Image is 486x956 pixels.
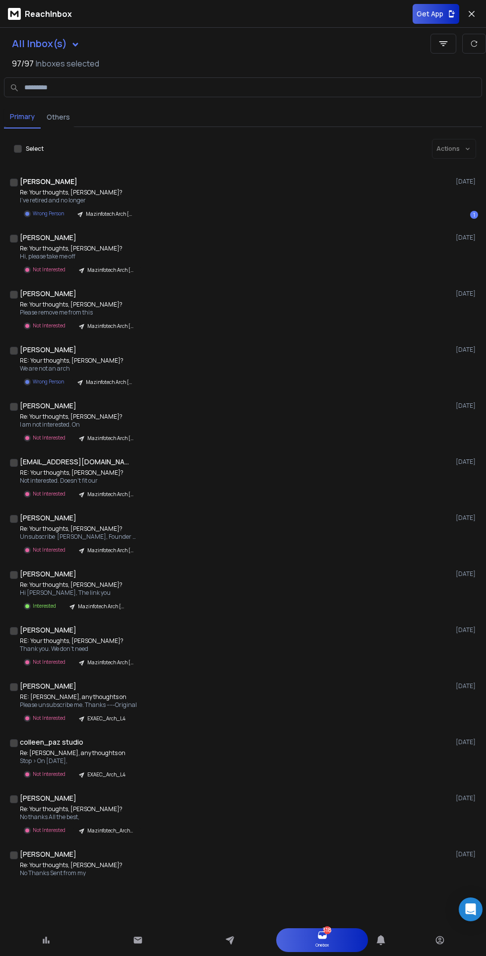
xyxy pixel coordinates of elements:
[20,177,77,187] h1: [PERSON_NAME]
[26,145,44,153] label: Select
[456,458,478,466] p: [DATE]
[470,211,478,219] div: 1
[20,813,139,821] p: No thanks All the best,
[20,693,137,701] p: RE: [PERSON_NAME], any thoughts on
[20,469,139,477] p: RE: Your thoughts, [PERSON_NAME]?
[20,301,139,309] p: Re: Your thoughts, [PERSON_NAME]?
[20,637,139,645] p: RE: Your thoughts, [PERSON_NAME]?
[20,793,76,803] h1: [PERSON_NAME]
[456,234,478,242] p: [DATE]
[20,401,76,411] h1: [PERSON_NAME]
[86,210,133,218] p: Mazinfotech Arch [GEOGRAPHIC_DATA]
[87,266,135,274] p: Mazinfotech Arch [GEOGRAPHIC_DATA]
[322,926,332,934] span: 318
[20,457,129,467] h1: [EMAIL_ADDRESS][DOMAIN_NAME]
[87,491,135,498] p: Mazinfotech Arch [GEOGRAPHIC_DATA]
[20,737,83,747] h1: colleen_paz studio
[20,365,139,373] p: We are not an arch
[87,827,135,834] p: Mazinfotech_Arch_L9
[20,357,139,365] p: RE: Your thoughts, [PERSON_NAME]?
[20,701,137,709] p: Please unsubscribe me. Thanks -----Original
[20,757,131,765] p: Stop > On [DATE],
[20,309,139,317] p: Please remove me from this
[459,897,483,921] div: Open Intercom Messenger
[25,8,72,20] p: ReachInbox
[12,58,34,69] span: 97 / 97
[87,715,125,722] p: EXAEC_Arch_L4
[20,477,139,485] p: Not interested. Doesn't fit our
[33,434,65,442] p: Not Interested
[87,435,135,442] p: Mazinfotech Arch [GEOGRAPHIC_DATA]
[87,659,135,666] p: Mazinfotech Arch [GEOGRAPHIC_DATA]
[33,714,65,722] p: Not Interested
[20,233,76,243] h1: [PERSON_NAME]
[456,346,478,354] p: [DATE]
[20,681,76,691] h1: [PERSON_NAME]
[87,547,135,554] p: Mazinfotech Arch [GEOGRAPHIC_DATA]
[456,626,478,634] p: [DATE]
[456,794,478,802] p: [DATE]
[20,849,76,859] h1: [PERSON_NAME]
[20,645,139,653] p: Thank you. We don't need
[315,940,329,950] p: Onebox
[20,345,76,355] h1: [PERSON_NAME]
[20,413,139,421] p: Re: Your thoughts, [PERSON_NAME]?
[87,322,135,330] p: Mazinfotech Arch [GEOGRAPHIC_DATA]
[20,253,139,260] p: Hi, please take me off
[33,322,65,329] p: Not Interested
[86,379,133,386] p: Mazinfotech Arch [GEOGRAPHIC_DATA]
[33,827,65,834] p: Not Interested
[33,770,65,778] p: Not Interested
[33,210,64,217] p: Wrong Person
[41,106,76,128] button: Others
[20,589,131,597] p: Hi [PERSON_NAME], The link you
[20,189,139,196] p: Re: Your thoughts, [PERSON_NAME]?
[20,569,76,579] h1: [PERSON_NAME]
[33,546,65,554] p: Not Interested
[456,850,478,858] p: [DATE]
[20,525,139,533] p: Re: Your thoughts, [PERSON_NAME]?
[456,682,478,690] p: [DATE]
[20,421,139,429] p: I am not interested. On
[456,290,478,298] p: [DATE]
[20,533,139,541] p: Unsubscribe [PERSON_NAME], Founder and Principal
[456,738,478,746] p: [DATE]
[33,658,65,666] p: Not Interested
[4,106,41,128] button: Primary
[456,178,478,186] p: [DATE]
[456,570,478,578] p: [DATE]
[4,34,88,54] button: All Inbox(s)
[20,805,139,813] p: Re: Your thoughts, [PERSON_NAME]?
[20,749,131,757] p: Re: [PERSON_NAME], any thoughts on
[20,289,76,299] h1: [PERSON_NAME]
[20,581,131,589] p: Re: Your thoughts, [PERSON_NAME]?
[12,39,67,49] h1: All Inbox(s)
[20,625,76,635] h1: [PERSON_NAME]
[20,869,139,877] p: No Thanks Sent from my
[36,58,99,69] h3: Inboxes selected
[317,930,327,940] a: 318
[33,266,65,273] p: Not Interested
[78,603,125,610] p: Mazinfotech Arch [GEOGRAPHIC_DATA]
[20,513,76,523] h1: [PERSON_NAME]
[456,402,478,410] p: [DATE]
[87,771,125,778] p: EXAEC_Arch_L4
[456,514,478,522] p: [DATE]
[33,378,64,385] p: Wrong Person
[33,490,65,498] p: Not Interested
[33,602,56,610] p: Interested
[20,245,139,253] p: Re: Your thoughts, [PERSON_NAME]?
[20,861,139,869] p: Re: Your thoughts, [PERSON_NAME]?
[413,4,459,24] button: Get App
[20,196,139,204] p: I’ve retired and no longer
